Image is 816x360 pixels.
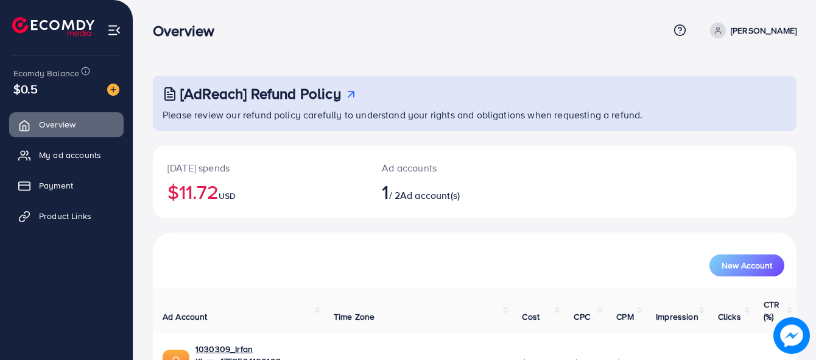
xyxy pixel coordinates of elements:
[39,118,76,131] span: Overview
[400,189,460,202] span: Ad account(s)
[180,85,341,103] h3: [AdReach] Refund Policy
[9,204,124,228] a: Product Links
[705,23,797,38] a: [PERSON_NAME]
[574,311,589,323] span: CPC
[167,160,353,175] p: [DATE] spends
[13,80,38,98] span: $0.5
[616,311,633,323] span: CPM
[382,180,513,203] h2: / 2
[39,210,91,222] span: Product Links
[656,311,698,323] span: Impression
[9,112,124,137] a: Overview
[9,143,124,167] a: My ad accounts
[39,179,73,192] span: Payment
[382,160,513,175] p: Ad accounts
[39,149,101,161] span: My ad accounts
[773,317,810,354] img: image
[163,107,789,122] p: Please review our refund policy carefully to understand your rights and obligations when requesti...
[731,23,797,38] p: [PERSON_NAME]
[219,190,236,202] span: USD
[334,311,375,323] span: Time Zone
[718,311,741,323] span: Clicks
[107,23,121,37] img: menu
[522,311,540,323] span: Cost
[13,67,79,79] span: Ecomdy Balance
[382,178,389,206] span: 1
[722,261,772,270] span: New Account
[167,180,353,203] h2: $11.72
[163,311,208,323] span: Ad Account
[764,298,779,323] span: CTR (%)
[107,84,119,96] img: image
[153,22,224,40] h3: Overview
[12,17,94,36] img: logo
[709,254,784,276] button: New Account
[9,173,124,198] a: Payment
